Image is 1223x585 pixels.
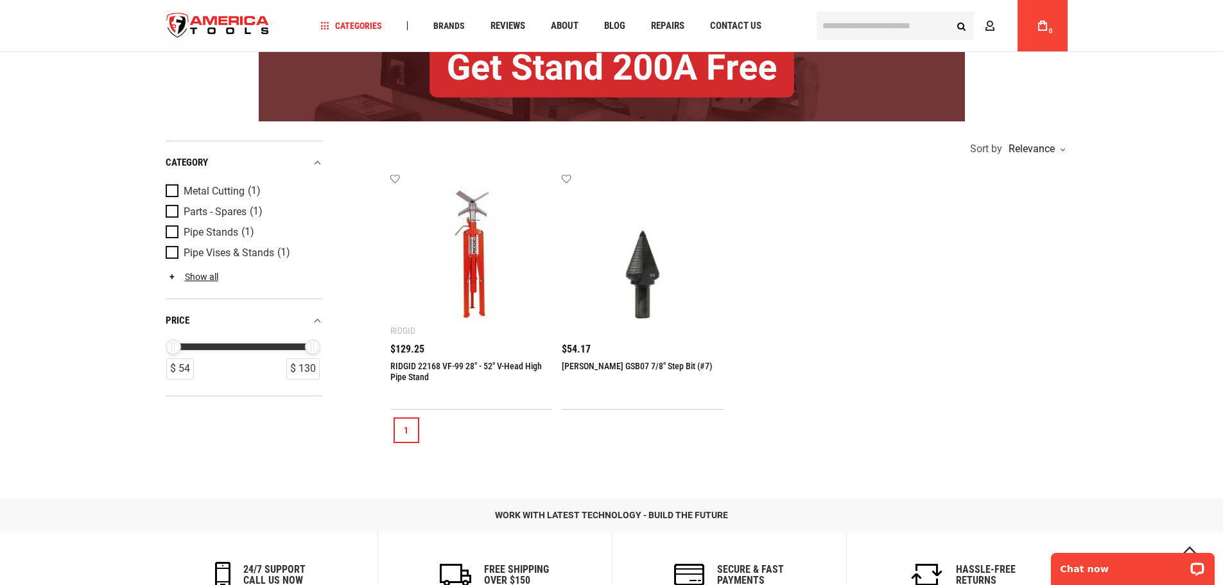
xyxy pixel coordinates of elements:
[248,186,261,196] span: (1)
[166,154,323,171] div: category
[490,21,525,31] span: Reviews
[166,225,320,240] a: Pipe Stands (1)
[562,344,591,354] span: $54.17
[575,186,711,323] img: GREENLEE GSB07 7/8
[485,17,531,35] a: Reviews
[241,227,254,238] span: (1)
[645,17,690,35] a: Repairs
[184,206,247,218] span: Parts - Spares
[156,2,281,50] a: store logo
[562,361,713,371] a: [PERSON_NAME] GSB07 7/8" Step Bit (#7)
[166,246,320,260] a: Pipe Vises & Stands (1)
[315,17,388,35] a: Categories
[403,186,540,323] img: RIDGID 22168 VF-99 28
[166,358,194,380] div: $ 54
[184,186,245,197] span: Metal Cutting
[184,227,238,238] span: Pipe Stands
[394,417,419,443] a: 1
[166,184,320,198] a: Metal Cutting (1)
[950,13,974,38] button: Search
[1005,144,1064,154] div: Relevance
[166,312,323,329] div: price
[166,205,320,219] a: Parts - Spares (1)
[1043,545,1223,585] iframe: LiveChat chat widget
[551,21,578,31] span: About
[390,361,542,382] a: RIDGID 22168 VF-99 28" - 52" V-Head High Pipe Stand
[156,2,281,50] img: America Tools
[250,206,263,217] span: (1)
[184,247,274,259] span: Pipe Vises & Stands
[166,141,323,396] div: Product Filters
[704,17,767,35] a: Contact Us
[651,21,684,31] span: Repairs
[598,17,631,35] a: Blog
[286,358,320,380] div: $ 130
[390,344,424,354] span: $129.25
[1049,28,1053,35] span: 0
[428,17,471,35] a: Brands
[390,326,415,336] div: Ridgid
[320,21,382,30] span: Categories
[545,17,584,35] a: About
[277,247,290,258] span: (1)
[970,144,1002,154] span: Sort by
[710,21,761,31] span: Contact Us
[433,21,465,30] span: Brands
[604,21,625,31] span: Blog
[166,272,218,282] a: Show all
